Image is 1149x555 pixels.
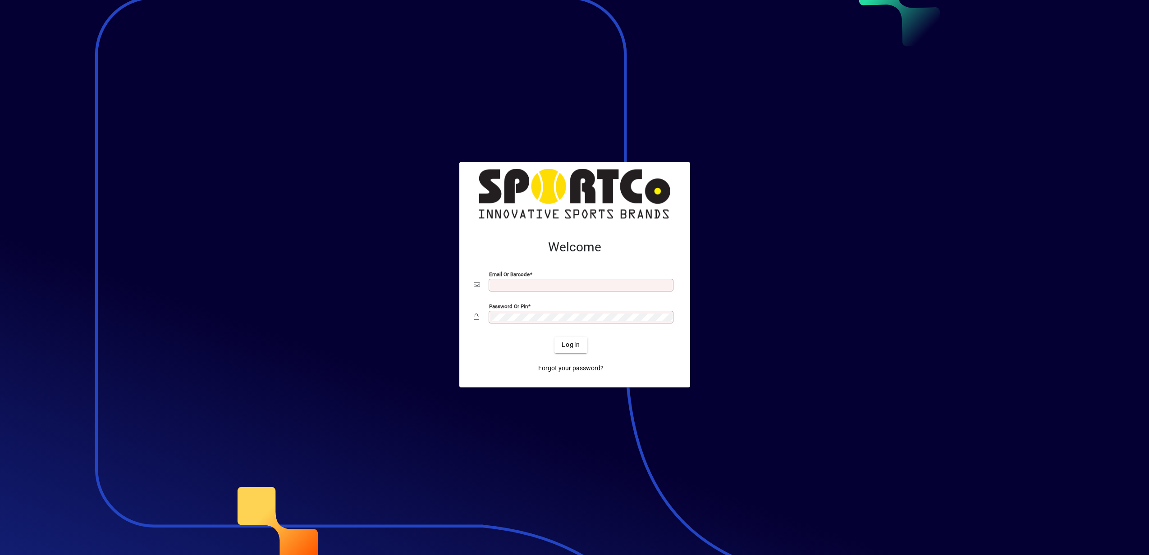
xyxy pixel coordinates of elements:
[535,360,607,377] a: Forgot your password?
[489,271,530,277] mat-label: Email or Barcode
[474,240,676,255] h2: Welcome
[562,340,580,350] span: Login
[538,364,604,373] span: Forgot your password?
[489,303,528,309] mat-label: Password or Pin
[554,337,587,353] button: Login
